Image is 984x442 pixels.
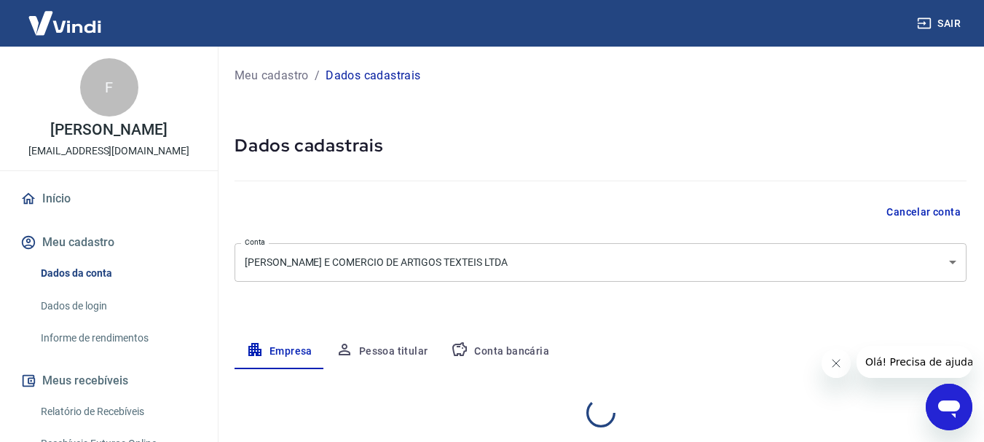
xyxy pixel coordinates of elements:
[17,183,200,215] a: Início
[235,243,967,282] div: [PERSON_NAME] E COMERCIO DE ARTIGOS TEXTEIS LTDA
[35,259,200,288] a: Dados da conta
[881,199,967,226] button: Cancelar conta
[50,122,167,138] p: [PERSON_NAME]
[235,134,967,157] h5: Dados cadastrais
[315,67,320,84] p: /
[9,10,122,22] span: Olá! Precisa de ajuda?
[914,10,967,37] button: Sair
[28,143,189,159] p: [EMAIL_ADDRESS][DOMAIN_NAME]
[326,67,420,84] p: Dados cadastrais
[439,334,561,369] button: Conta bancária
[35,323,200,353] a: Informe de rendimentos
[80,58,138,117] div: F
[235,334,324,369] button: Empresa
[857,346,972,378] iframe: Mensagem da empresa
[235,67,309,84] a: Meu cadastro
[926,384,972,430] iframe: Botão para abrir a janela de mensagens
[245,237,265,248] label: Conta
[324,334,440,369] button: Pessoa titular
[35,291,200,321] a: Dados de login
[17,226,200,259] button: Meu cadastro
[35,397,200,427] a: Relatório de Recebíveis
[822,349,851,378] iframe: Fechar mensagem
[17,1,112,45] img: Vindi
[17,365,200,397] button: Meus recebíveis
